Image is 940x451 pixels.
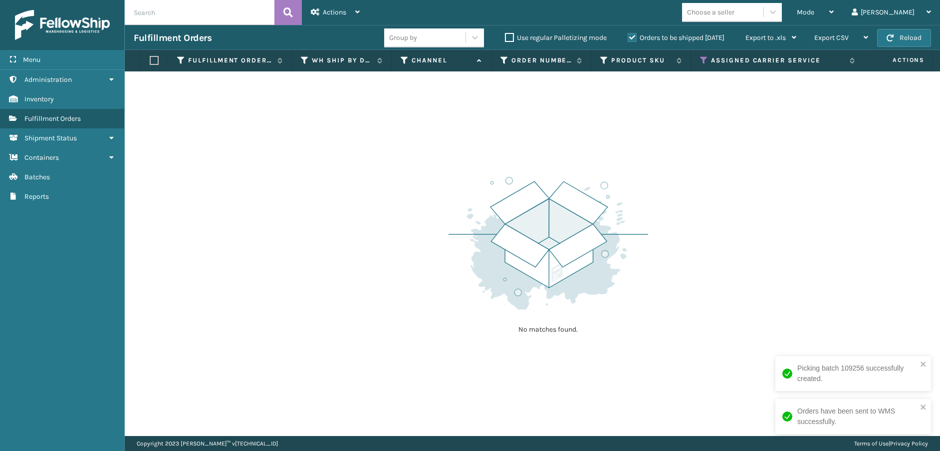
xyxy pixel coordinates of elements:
[711,56,845,65] label: Assigned Carrier Service
[24,173,50,181] span: Batches
[797,406,917,427] div: Orders have been sent to WMS successfully.
[877,29,931,47] button: Reload
[505,33,607,42] label: Use regular Palletizing mode
[24,75,72,84] span: Administration
[814,33,849,42] span: Export CSV
[611,56,672,65] label: Product SKU
[24,114,81,123] span: Fulfillment Orders
[797,363,917,384] div: Picking batch 109256 successfully created.
[15,10,110,40] img: logo
[188,56,272,65] label: Fulfillment Order Id
[24,153,59,162] span: Containers
[797,8,814,16] span: Mode
[134,32,212,44] h3: Fulfillment Orders
[137,436,278,451] p: Copyright 2023 [PERSON_NAME]™ v [TECHNICAL_ID]
[920,403,927,413] button: close
[24,192,49,201] span: Reports
[745,33,786,42] span: Export to .xls
[323,8,346,16] span: Actions
[412,56,472,65] label: Channel
[511,56,572,65] label: Order Number
[24,95,54,103] span: Inventory
[312,56,372,65] label: WH Ship By Date
[24,134,77,142] span: Shipment Status
[628,33,724,42] label: Orders to be shipped [DATE]
[389,32,417,43] div: Group by
[920,360,927,370] button: close
[861,52,931,68] span: Actions
[23,55,40,64] span: Menu
[687,7,734,17] div: Choose a seller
